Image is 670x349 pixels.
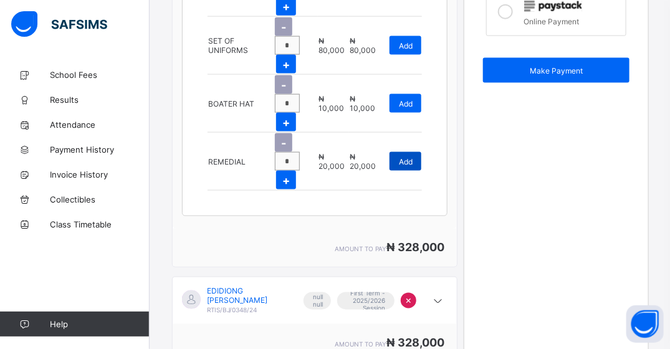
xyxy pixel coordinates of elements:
span: ₦ 80,000 [318,36,345,55]
span: ₦ 80,000 [350,36,376,55]
span: - [281,136,286,150]
span: Make Payment [492,66,621,75]
div: Online Payment [524,14,620,26]
span: ₦ 10,000 [350,94,375,113]
span: + [282,116,290,129]
span: Invoice History [50,170,150,179]
span: + [282,58,290,71]
span: Attendance [50,120,150,130]
span: ₦ 20,000 [350,152,376,171]
p: REMEDIAL [208,157,246,166]
span: Add [399,41,413,50]
span: Results [50,95,150,105]
button: Open asap [626,305,664,343]
span: First Term - 2025/2026 Session [347,290,385,312]
span: amount to pay [335,246,386,253]
p: BOATER HAT [208,99,254,108]
span: Add [399,157,413,166]
span: ₦ 20,000 [318,152,345,171]
span: Help [50,319,149,329]
span: × [405,294,412,307]
span: Class Timetable [50,219,150,229]
i: arrow [431,295,446,308]
img: paystack.0b99254114f7d5403c0525f3550acd03.svg [524,1,582,12]
p: SET OF UNIFORMS [208,36,274,55]
span: null null [313,294,323,308]
span: Collectibles [50,194,150,204]
span: Payment History [50,145,150,155]
span: ₦ 328,000 [386,241,444,254]
span: + [282,174,290,187]
span: Add [399,99,413,108]
span: RTIS/BJ/0348/24 [207,307,257,314]
img: safsims [11,11,107,37]
span: ₦ 10,000 [318,94,344,113]
span: - [281,21,286,34]
span: EDIDIONG [PERSON_NAME] [207,287,291,305]
span: School Fees [50,70,150,80]
span: - [281,79,286,92]
span: amount to pay [335,341,386,348]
